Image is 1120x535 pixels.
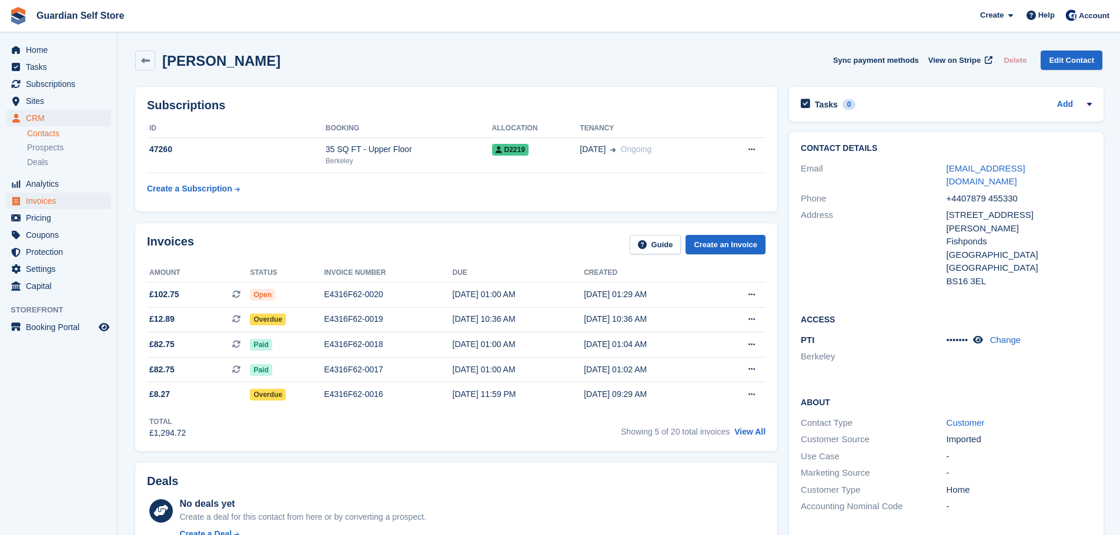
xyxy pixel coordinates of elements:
[324,388,452,401] div: E4316F62-0016
[6,261,111,277] a: menu
[947,418,985,428] a: Customer
[149,288,179,301] span: £102.75
[149,388,170,401] span: £8.27
[1057,98,1073,112] a: Add
[6,93,111,109] a: menu
[453,388,584,401] div: [DATE] 11:59 PM
[26,227,96,243] span: Coupons
[250,339,272,351] span: Paid
[801,162,946,189] div: Email
[149,416,186,427] div: Total
[326,156,492,166] div: Berkeley
[492,144,529,156] span: D2219
[26,59,96,75] span: Tasks
[149,338,175,351] span: £82.75
[947,483,1092,497] div: Home
[149,313,175,325] span: £12.89
[26,193,96,209] span: Invoices
[947,450,1092,463] div: -
[26,110,96,126] span: CRM
[26,261,96,277] span: Settings
[6,110,111,126] a: menu
[147,183,232,195] div: Create a Subscription
[324,264,452,282] th: Invoice number
[801,208,946,288] div: Address
[6,76,111,92] a: menu
[147,143,326,156] div: 47260
[801,500,946,513] div: Accounting Nominal Code
[27,142,63,153] span: Prospects
[990,335,1021,345] a: Change
[584,313,714,325] div: [DATE] 10:36 AM
[324,288,452,301] div: E4316F62-0020
[6,176,111,192] a: menu
[801,192,946,206] div: Phone
[324,364,452,376] div: E4316F62-0017
[801,350,946,364] li: Berkeley
[27,142,111,154] a: Prospects
[980,9,1004,21] span: Create
[149,427,186,439] div: £1,294.72
[584,338,714,351] div: [DATE] 01:04 AM
[801,450,946,463] div: Use Case
[947,466,1092,480] div: -
[32,6,129,25] a: Guardian Self Store
[6,210,111,226] a: menu
[924,51,995,70] a: View on Stripe
[26,176,96,192] span: Analytics
[147,475,178,488] h2: Deals
[6,42,111,58] a: menu
[250,314,286,325] span: Overdue
[833,51,919,70] button: Sync payment methods
[947,275,1092,288] div: BS16 3EL
[453,313,584,325] div: [DATE] 10:36 AM
[1079,10,1109,22] span: Account
[801,483,946,497] div: Customer Type
[999,51,1031,70] button: Delete
[9,7,27,25] img: stora-icon-8386f47178a22dfd0bd8f6a31ec36ba5ce8667c1dd55bd0f319d3a0aa187defe.svg
[26,244,96,260] span: Protection
[801,396,1092,408] h2: About
[947,433,1092,446] div: Imported
[147,119,326,138] th: ID
[149,364,175,376] span: £82.75
[147,264,250,282] th: Amount
[250,389,286,401] span: Overdue
[580,119,718,138] th: Tenancy
[801,335,814,345] span: PTI
[250,289,275,301] span: Open
[630,235,681,254] a: Guide
[801,433,946,446] div: Customer Source
[6,59,111,75] a: menu
[179,511,426,523] div: Create a deal for this contact from here or by converting a prospect.
[11,304,117,316] span: Storefront
[27,128,111,139] a: Contacts
[1065,9,1077,21] img: Tom Scott
[250,364,272,376] span: Paid
[620,144,651,154] span: Ongoing
[584,288,714,301] div: [DATE] 01:29 AM
[686,235,765,254] a: Create an Invoice
[97,320,111,334] a: Preview store
[326,119,492,138] th: Booking
[147,235,194,254] h2: Invoices
[26,210,96,226] span: Pricing
[147,178,240,200] a: Create a Subscription
[584,264,714,282] th: Created
[179,497,426,511] div: No deals yet
[453,288,584,301] div: [DATE] 01:00 AM
[734,427,765,436] a: View All
[324,338,452,351] div: E4316F62-0018
[324,313,452,325] div: E4316F62-0019
[801,466,946,480] div: Marketing Source
[453,364,584,376] div: [DATE] 01:00 AM
[947,335,968,345] span: •••••••
[947,500,1092,513] div: -
[250,264,324,282] th: Status
[26,42,96,58] span: Home
[492,119,580,138] th: Allocation
[6,193,111,209] a: menu
[162,53,280,69] h2: [PERSON_NAME]
[147,99,765,112] h2: Subscriptions
[326,143,492,156] div: 35 SQ FT - Upper Floor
